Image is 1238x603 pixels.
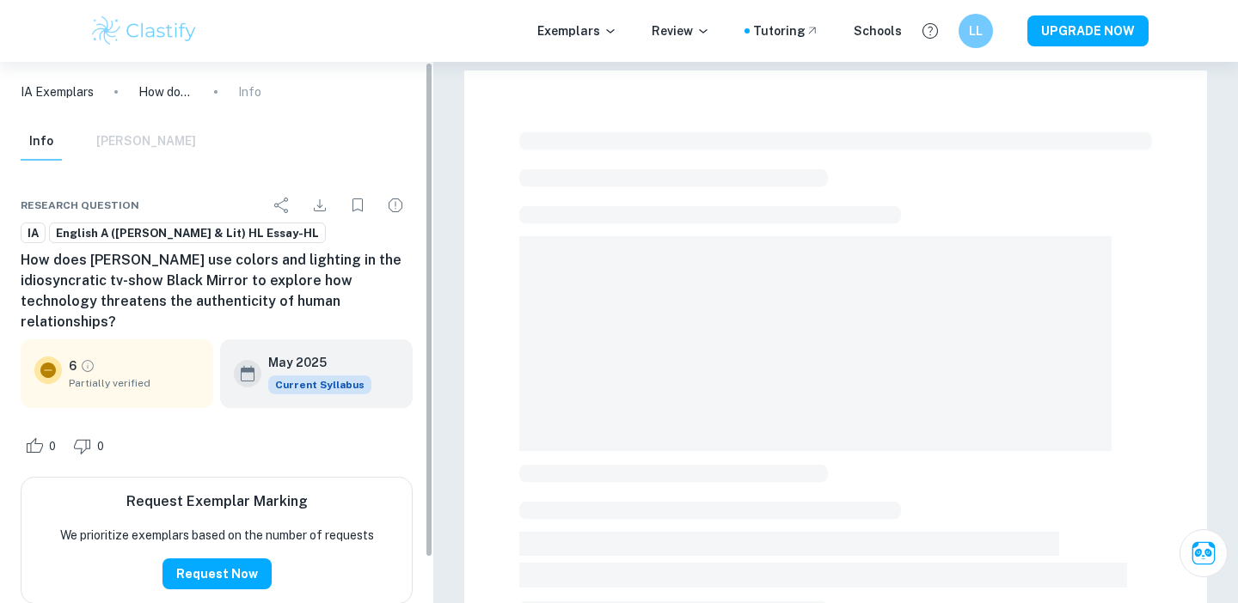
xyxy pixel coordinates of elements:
div: Like [21,432,65,460]
span: IA [21,225,45,242]
span: Current Syllabus [268,375,371,394]
a: English A ([PERSON_NAME] & Lit) HL Essay-HL [49,222,326,244]
p: Review [652,21,710,40]
a: Schools [854,21,902,40]
button: Info [21,123,62,161]
h6: LL [966,21,986,40]
span: Research question [21,198,139,213]
a: IA [21,222,46,244]
div: Download [303,188,337,222]
button: UPGRADE NOW [1027,15,1149,46]
p: 6 [69,356,77,375]
button: LL [959,14,993,48]
p: We prioritize exemplars based on the number of requests [60,526,374,545]
a: Tutoring [753,21,819,40]
p: How does [PERSON_NAME] use colors and lighting in the idiosyncratic tv-show Black Mirror to explo... [138,82,193,101]
a: Grade partially verified [80,358,95,374]
span: 0 [88,438,113,455]
a: IA Exemplars [21,82,94,101]
button: Ask Clai [1180,529,1228,577]
img: Clastify logo [89,14,199,48]
span: 0 [40,438,65,455]
button: Help and Feedback [916,16,945,46]
h6: Request Exemplar Marking [126,491,308,512]
div: This exemplar is based on the current syllabus. Feel free to refer to it for inspiration/ideas wh... [268,375,371,394]
button: Request Now [162,558,272,589]
div: Share [265,188,299,222]
p: Exemplars [537,21,617,40]
span: Partially verified [69,375,199,391]
div: Dislike [69,432,113,460]
p: Info [238,82,261,101]
div: Bookmark [340,188,375,222]
h6: May 2025 [268,353,358,372]
h6: How does [PERSON_NAME] use colors and lighting in the idiosyncratic tv-show Black Mirror to explo... [21,250,413,332]
div: Report issue [378,188,413,222]
span: English A ([PERSON_NAME] & Lit) HL Essay-HL [50,225,325,242]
